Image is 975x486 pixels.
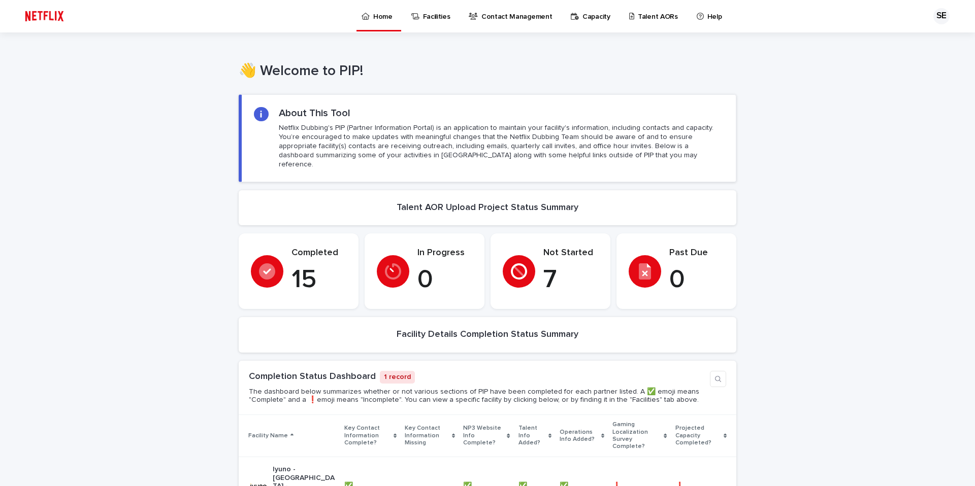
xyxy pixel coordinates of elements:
[249,388,706,405] p: The dashboard below summarizes whether or not various sections of PIP have been completed for eac...
[279,107,350,119] h2: About This Tool
[543,248,598,259] p: Not Started
[669,265,724,295] p: 0
[344,423,391,448] p: Key Contact Information Complete?
[291,265,346,295] p: 15
[675,423,721,448] p: Projected Capacity Completed?
[933,8,950,24] div: SE
[397,202,578,214] h2: Talent AOR Upload Project Status Summary
[279,123,724,169] p: Netflix Dubbing's PIP (Partner Information Portal) is an application to maintain your facility's ...
[397,329,578,340] h2: Facility Details Completion Status Summary
[248,430,288,441] p: Facility Name
[669,248,724,259] p: Past Due
[612,419,661,453] p: Gaming Localization Survey Complete?
[239,63,736,80] h1: 👋 Welcome to PIP!
[380,371,415,384] p: 1 record
[518,423,546,448] p: Talent Info Added?
[291,248,346,259] p: Completed
[463,423,504,448] p: NP3 Website Info Complete?
[417,248,472,259] p: In Progress
[417,265,472,295] p: 0
[249,372,376,381] a: Completion Status Dashboard
[560,427,599,445] p: Operations Info Added?
[405,423,449,448] p: Key Contact Information Missing
[543,265,598,295] p: 7
[20,6,69,26] img: ifQbXi3ZQGMSEF7WDB7W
